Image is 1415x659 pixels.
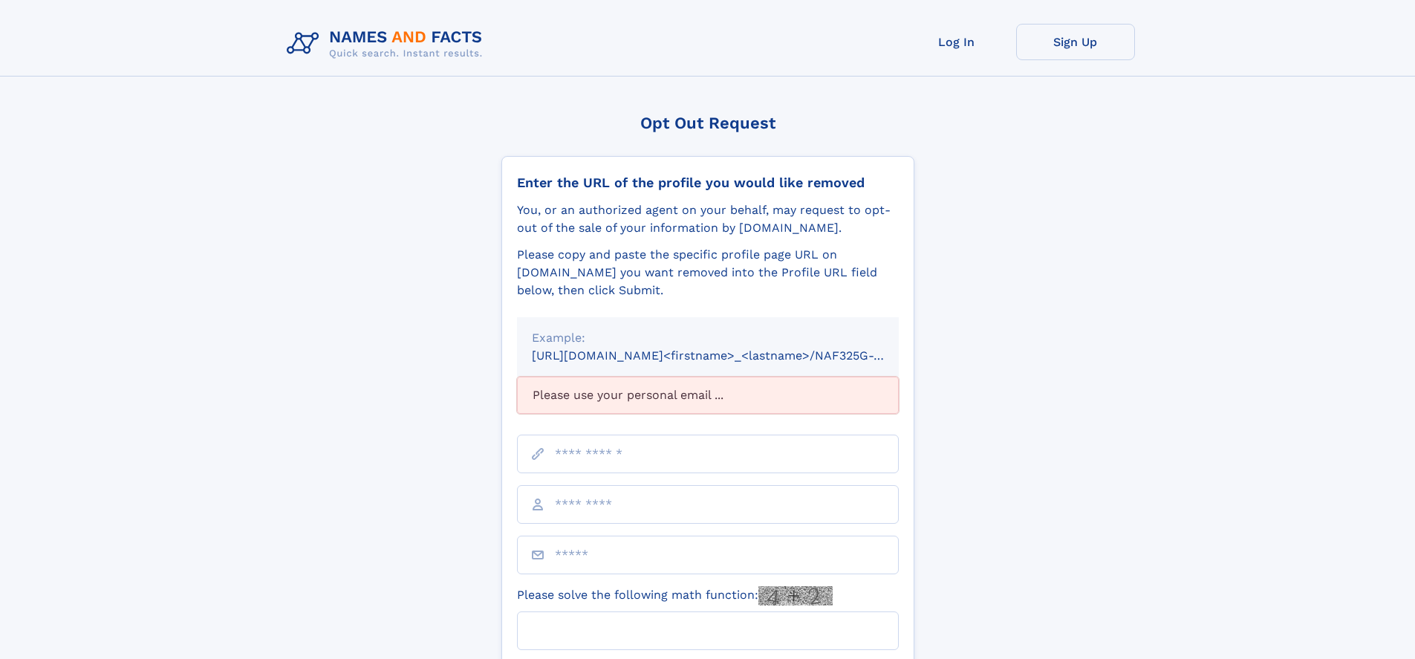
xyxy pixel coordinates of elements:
div: Please copy and paste the specific profile page URL on [DOMAIN_NAME] you want removed into the Pr... [517,246,899,299]
a: Sign Up [1016,24,1135,60]
label: Please solve the following math function: [517,586,833,606]
img: Logo Names and Facts [281,24,495,64]
small: [URL][DOMAIN_NAME]<firstname>_<lastname>/NAF325G-xxxxxxxx [532,348,927,363]
div: Example: [532,329,884,347]
a: Log In [897,24,1016,60]
div: You, or an authorized agent on your behalf, may request to opt-out of the sale of your informatio... [517,201,899,237]
div: Opt Out Request [501,114,914,132]
div: Enter the URL of the profile you would like removed [517,175,899,191]
div: Please use your personal email ... [517,377,899,414]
